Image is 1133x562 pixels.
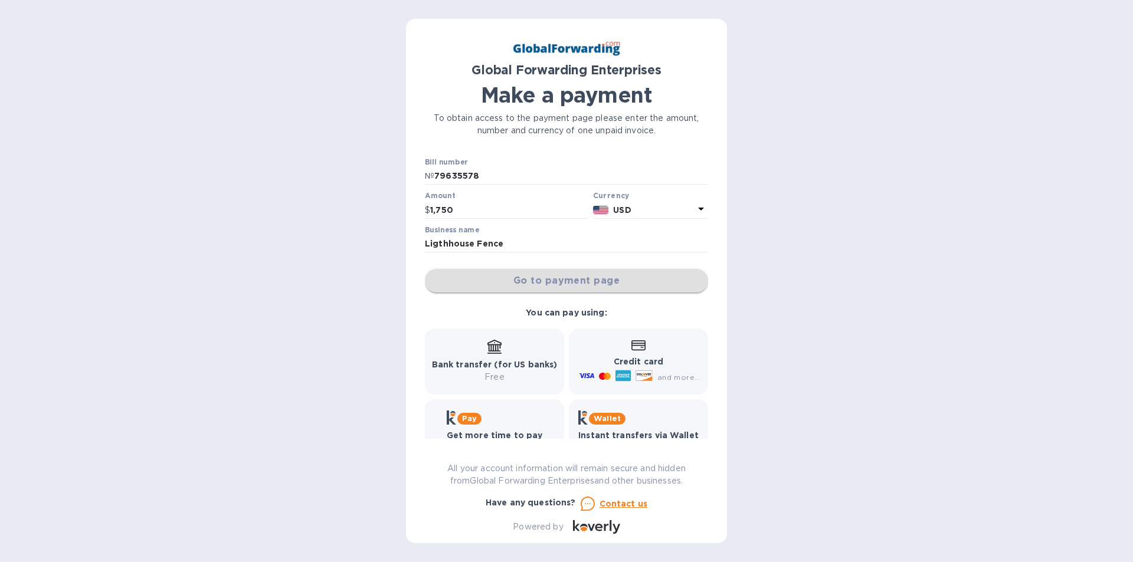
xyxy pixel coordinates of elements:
input: 0.00 [430,201,588,219]
b: Have any questions? [486,498,576,507]
b: Wallet [594,414,621,423]
b: Global Forwarding Enterprises [471,63,662,77]
label: Business name [425,226,479,234]
p: № [425,170,434,182]
p: Powered by [513,521,563,533]
h1: Make a payment [425,83,708,107]
b: USD [613,205,631,215]
b: Currency [593,191,630,200]
p: To obtain access to the payment page please enter the amount, number and currency of one unpaid i... [425,112,708,137]
b: Pay [462,414,477,423]
b: You can pay using: [526,308,607,317]
label: Amount [425,193,455,200]
label: Bill number [425,159,467,166]
span: and more... [657,373,700,382]
b: Get more time to pay [447,430,543,440]
b: Credit card [614,357,663,366]
u: Contact us [600,499,648,508]
p: $ [425,204,430,216]
b: Instant transfers via Wallet [578,430,699,440]
p: Free [432,371,558,383]
input: Enter bill number [434,167,708,185]
input: Enter business name [425,235,708,253]
img: USD [593,206,609,214]
p: All your account information will remain secure and hidden from Global Forwarding Enterprises and... [425,462,708,487]
b: Bank transfer (for US banks) [432,360,558,369]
